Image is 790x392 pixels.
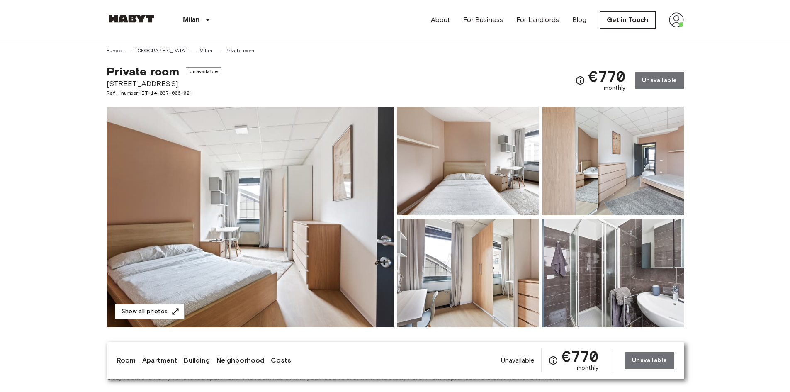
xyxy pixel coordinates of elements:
[107,78,221,89] span: [STREET_ADDRESS]
[588,69,625,84] span: €770
[216,355,265,365] a: Neighborhood
[225,47,255,54] a: Private room
[548,355,558,365] svg: Check cost overview for full price breakdown. Please note that discounts apply to new joiners onl...
[142,355,177,365] a: Apartment
[107,107,394,327] img: Marketing picture of unit IT-14-037-006-02H
[397,107,539,215] img: Picture of unit IT-14-037-006-02H
[600,11,656,29] a: Get in Touch
[107,64,180,78] span: Private room
[135,47,187,54] a: [GEOGRAPHIC_DATA]
[577,364,598,372] span: monthly
[107,47,123,54] a: Europe
[463,15,503,25] a: For Business
[271,355,291,365] a: Costs
[542,219,684,327] img: Picture of unit IT-14-037-006-02H
[199,47,212,54] a: Milan
[431,15,450,25] a: About
[186,67,221,75] span: Unavailable
[575,75,585,85] svg: Check cost overview for full price breakdown. Please note that discounts apply to new joiners onl...
[516,15,559,25] a: For Landlords
[117,355,136,365] a: Room
[572,15,586,25] a: Blog
[542,107,684,215] img: Picture of unit IT-14-037-006-02H
[604,84,625,92] span: monthly
[115,304,185,319] button: Show all photos
[562,349,598,364] span: €770
[107,89,221,97] span: Ref. number IT-14-037-006-02H
[501,356,535,365] span: Unavailable
[107,15,156,23] img: Habyt
[669,12,684,27] img: avatar
[397,219,539,327] img: Picture of unit IT-14-037-006-02H
[183,15,200,25] p: Milan
[184,355,209,365] a: Building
